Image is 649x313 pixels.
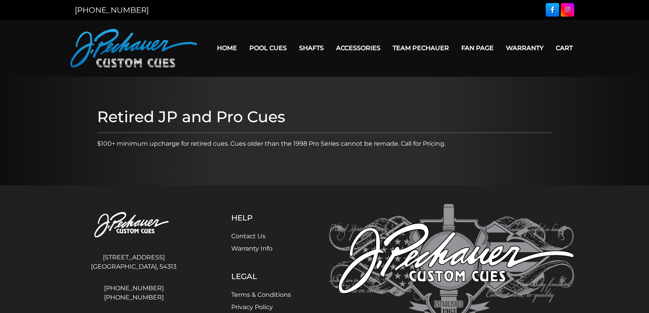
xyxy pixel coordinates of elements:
a: Cart [550,38,579,58]
img: Pechauer Custom Cues [75,204,193,247]
a: [PHONE_NUMBER] [75,5,149,15]
a: Warranty [500,38,550,58]
a: [PHONE_NUMBER] [75,293,193,302]
h1: Retired JP and Pro Cues [97,108,552,126]
a: Shafts [293,38,330,58]
a: Privacy Policy [231,303,273,311]
a: Home [211,38,243,58]
a: Pool Cues [243,38,293,58]
p: $100+ minimum upcharge for retired cues. Cues older than the 1998 Pro Series cannot be remade. Ca... [97,139,552,148]
a: Team Pechauer [387,38,455,58]
a: Accessories [330,38,387,58]
a: Contact Us [231,232,266,240]
h5: Legal [231,272,291,281]
a: Fan Page [455,38,500,58]
img: Pechauer Custom Cues [70,29,197,67]
a: Terms & Conditions [231,291,291,298]
a: Warranty Info [231,245,272,252]
a: [PHONE_NUMBER] [75,284,193,293]
address: [STREET_ADDRESS] [GEOGRAPHIC_DATA], 54313 [75,250,193,274]
h5: Help [231,213,291,222]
